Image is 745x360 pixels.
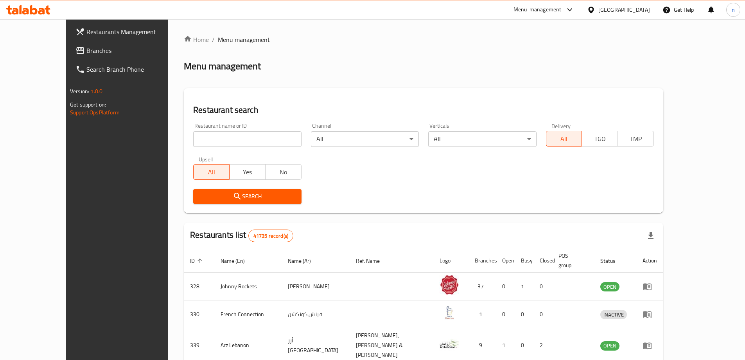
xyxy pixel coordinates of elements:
span: OPEN [600,282,619,291]
td: 0 [533,273,552,300]
td: 1 [469,300,496,328]
a: Support.OpsPlatform [70,107,120,118]
button: No [265,164,302,180]
td: 0 [533,300,552,328]
span: Name (Ar) [288,256,321,266]
td: 0 [496,300,515,328]
td: 328 [184,273,214,300]
span: TMP [621,133,651,145]
label: Upsell [199,156,213,162]
input: Search for restaurant name or ID.. [193,131,301,147]
nav: breadcrumb [184,35,663,44]
span: Search [199,192,295,201]
span: All [197,166,226,178]
h2: Restaurants list [190,229,293,242]
span: Get support on: [70,99,106,110]
button: All [546,131,582,147]
div: Total records count [248,230,293,242]
td: [PERSON_NAME] [282,273,350,300]
img: French Connection [440,303,459,322]
div: Menu-management [513,5,562,14]
img: Arz Lebanon [440,334,459,354]
th: Logo [433,249,469,273]
span: Search Branch Phone [86,65,184,74]
td: 37 [469,273,496,300]
td: Johnny Rockets [214,273,282,300]
td: 330 [184,300,214,328]
th: Closed [533,249,552,273]
span: n [732,5,735,14]
span: ID [190,256,205,266]
div: All [428,131,536,147]
li: / [212,35,215,44]
span: Menu management [218,35,270,44]
th: Action [636,249,663,273]
th: Busy [515,249,533,273]
a: Search Branch Phone [69,60,190,79]
a: Home [184,35,209,44]
span: POS group [558,251,585,270]
span: Yes [233,166,262,178]
th: Open [496,249,515,273]
a: Restaurants Management [69,22,190,41]
label: Delivery [551,123,571,128]
span: INACTIVE [600,310,627,319]
button: All [193,164,230,180]
h2: Restaurant search [193,104,654,116]
span: All [549,133,579,145]
span: OPEN [600,341,619,350]
th: Branches [469,249,496,273]
span: 41735 record(s) [249,232,293,240]
td: 0 [515,300,533,328]
div: All [311,131,419,147]
span: Restaurants Management [86,27,184,36]
button: Search [193,189,301,204]
img: Johnny Rockets [440,275,459,295]
span: Ref. Name [356,256,390,266]
div: Menu [643,282,657,291]
span: No [269,166,298,178]
span: Status [600,256,626,266]
div: [GEOGRAPHIC_DATA] [598,5,650,14]
span: 1.0.0 [90,86,102,96]
a: Branches [69,41,190,60]
span: Branches [86,46,184,55]
div: Export file [641,226,660,245]
div: INACTIVE [600,310,627,319]
h2: Menu management [184,60,261,72]
button: TMP [618,131,654,147]
span: TGO [585,133,615,145]
span: Version: [70,86,89,96]
td: فرنش كونكشن [282,300,350,328]
button: Yes [229,164,266,180]
td: 0 [496,273,515,300]
span: Name (En) [221,256,255,266]
div: Menu [643,341,657,350]
td: 1 [515,273,533,300]
button: TGO [582,131,618,147]
div: Menu [643,309,657,319]
td: French Connection [214,300,282,328]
